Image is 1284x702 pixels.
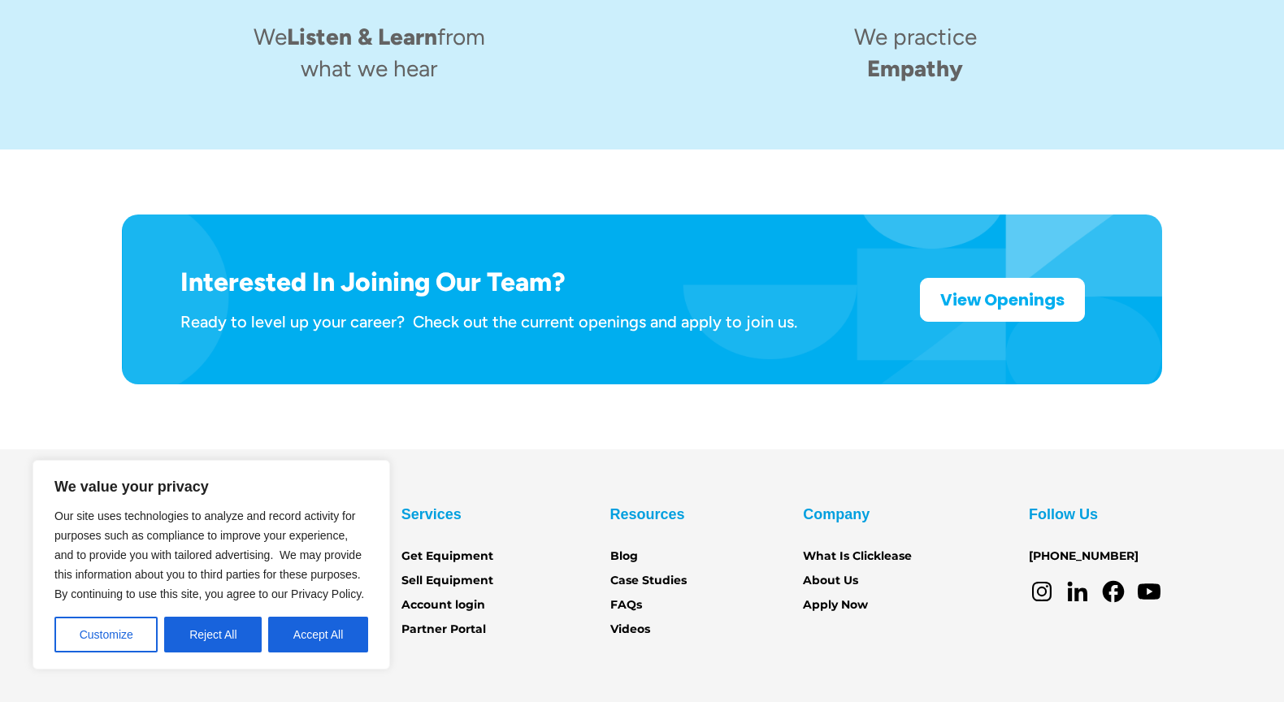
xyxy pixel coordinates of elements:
[54,617,158,652] button: Customize
[401,548,493,565] a: Get Equipment
[248,21,490,84] h4: We from what we hear
[287,23,437,50] span: Listen & Learn
[268,617,368,652] button: Accept All
[180,266,797,297] h1: Interested In Joining Our Team?
[1029,501,1098,527] div: Follow Us
[610,596,642,614] a: FAQs
[401,596,485,614] a: Account login
[610,548,638,565] a: Blog
[164,617,262,652] button: Reject All
[1029,548,1139,565] a: [PHONE_NUMBER]
[33,460,390,669] div: We value your privacy
[803,596,868,614] a: Apply Now
[803,548,912,565] a: What Is Clicklease
[803,572,858,590] a: About Us
[180,311,797,332] div: Ready to level up your career? Check out the current openings and apply to join us.
[867,54,963,82] span: Empathy
[854,21,977,84] h4: We practice
[401,572,493,590] a: Sell Equipment
[940,288,1065,311] strong: View Openings
[920,278,1085,322] a: View Openings
[610,501,685,527] div: Resources
[401,621,486,639] a: Partner Portal
[401,501,462,527] div: Services
[610,621,650,639] a: Videos
[54,477,368,496] p: We value your privacy
[803,501,870,527] div: Company
[610,572,687,590] a: Case Studies
[54,509,364,600] span: Our site uses technologies to analyze and record activity for purposes such as compliance to impr...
